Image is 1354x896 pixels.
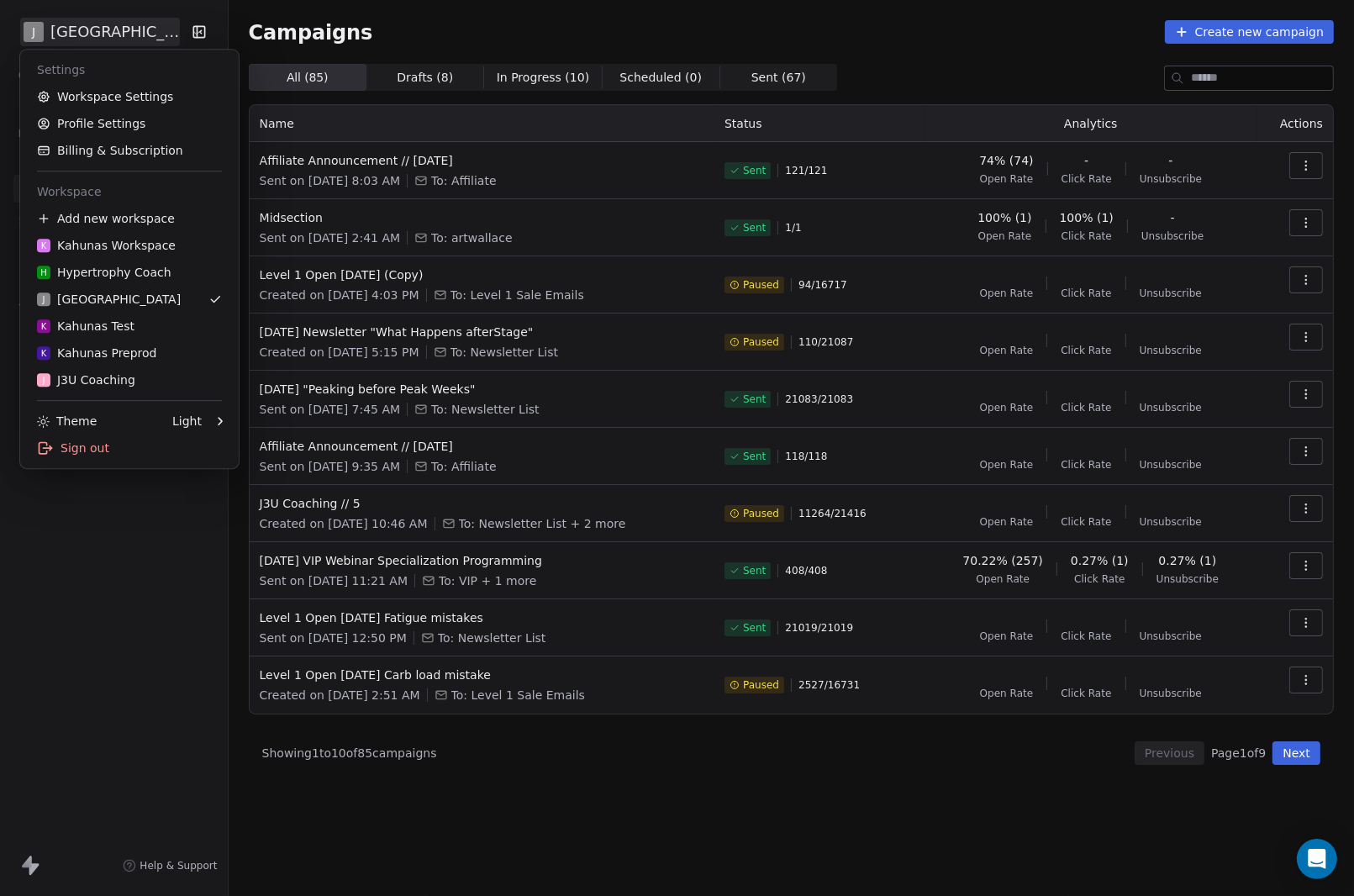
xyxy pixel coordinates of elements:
[37,413,97,430] div: Theme
[27,137,232,164] a: Billing & Subscription
[172,413,202,430] div: Light
[27,56,232,83] div: Settings
[37,264,171,281] div: Hypertrophy Coach
[27,110,232,137] a: Profile Settings
[43,293,45,306] span: J
[37,237,176,254] div: Kahunas Workspace
[40,266,47,279] span: H
[27,83,232,110] a: Workspace Settings
[43,374,45,387] span: J
[41,320,47,333] span: K
[41,240,47,252] span: K
[37,345,157,361] div: Kahunas Preprod
[27,205,232,232] div: Add new workspace
[27,178,232,205] div: Workspace
[37,291,181,308] div: [GEOGRAPHIC_DATA]
[37,372,135,388] div: J3U Coaching
[27,435,232,461] div: Sign out
[41,347,47,360] span: K
[37,318,134,335] div: Kahunas Test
